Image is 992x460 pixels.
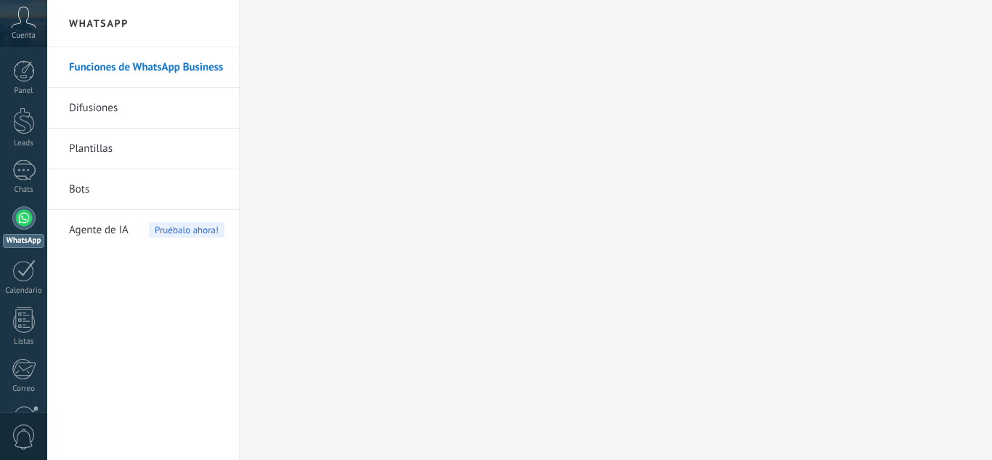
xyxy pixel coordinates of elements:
div: Leads [3,139,45,148]
div: WhatsApp [3,234,44,248]
div: Chats [3,185,45,195]
div: Panel [3,86,45,96]
li: Bots [47,169,239,210]
a: Funciones de WhatsApp Business [69,47,224,88]
div: Listas [3,337,45,347]
a: Agente de IA Pruébalo ahora! [69,210,224,251]
a: Difusiones [69,88,224,129]
li: Plantillas [47,129,239,169]
span: Pruébalo ahora! [149,222,224,238]
li: Funciones de WhatsApp Business [47,47,239,88]
li: Agente de IA [47,210,239,250]
a: Bots [69,169,224,210]
span: Agente de IA [69,210,129,251]
div: Correo [3,384,45,394]
span: Cuenta [12,31,36,41]
a: Plantillas [69,129,224,169]
li: Difusiones [47,88,239,129]
div: Calendario [3,286,45,296]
